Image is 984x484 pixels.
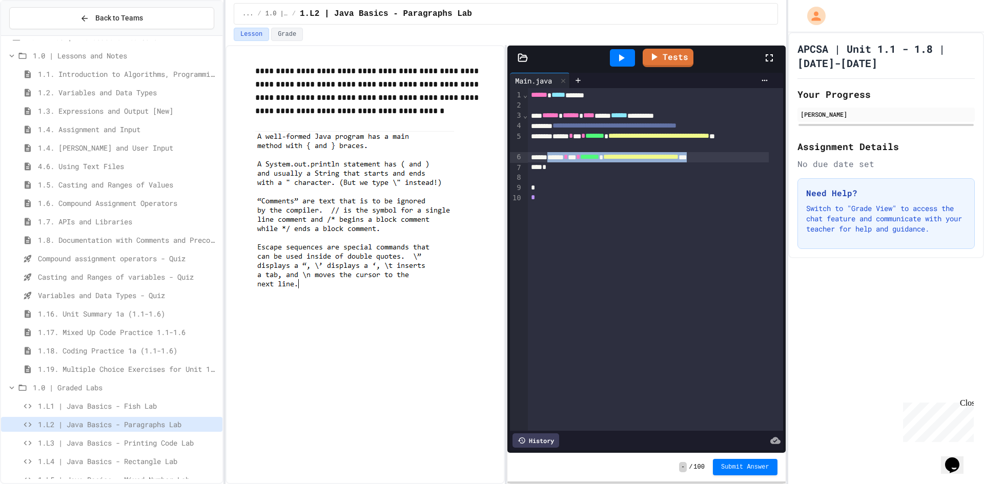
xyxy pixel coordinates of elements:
button: Back to Teams [9,7,214,29]
div: [PERSON_NAME] [801,110,972,119]
span: 1.7. APIs and Libraries [38,216,218,227]
span: / [292,10,296,18]
div: Main.java [510,73,570,88]
button: Lesson [234,28,269,41]
div: 4 [510,121,523,131]
h1: APCSA | Unit 1.1 - 1.8 | [DATE]-[DATE] [797,41,975,70]
span: 1.4. Assignment and Input [38,124,218,135]
div: My Account [796,4,828,28]
p: Switch to "Grade View" to access the chat feature and communicate with your teacher for help and ... [806,203,966,234]
span: 1.18. Coding Practice 1a (1.1-1.6) [38,345,218,356]
div: No due date set [797,158,975,170]
span: 1.16. Unit Summary 1a (1.1-1.6) [38,308,218,319]
div: 5 [510,132,523,153]
button: Submit Answer [713,459,777,475]
span: 1.0 | Graded Labs [265,10,288,18]
span: - [679,462,687,472]
span: Submit Answer [721,463,769,471]
span: 1.3. Expressions and Output [New] [38,106,218,116]
span: 1.L2 | Java Basics - Paragraphs Lab [38,419,218,430]
span: 1.L3 | Java Basics - Printing Code Lab [38,437,218,448]
span: / [258,10,261,18]
div: 8 [510,173,523,183]
span: 100 [693,463,705,471]
h3: Need Help? [806,187,966,199]
span: 4.6. Using Text Files [38,161,218,172]
span: Back to Teams [95,13,143,24]
div: 2 [510,100,523,111]
span: Fold line [523,111,528,119]
div: 9 [510,183,523,193]
div: Main.java [510,75,557,86]
span: 1.8. Documentation with Comments and Preconditions [38,235,218,245]
div: History [512,433,559,448]
div: 6 [510,152,523,162]
span: Compound assignment operators - Quiz [38,253,218,264]
span: Fold line [523,91,528,99]
span: 1.0 | Lessons and Notes [33,50,218,61]
span: 1.L1 | Java Basics - Fish Lab [38,401,218,411]
div: 10 [510,193,523,203]
div: 7 [510,163,523,173]
a: Tests [643,49,693,67]
span: / [689,463,692,471]
span: 1.19. Multiple Choice Exercises for Unit 1a (1.1-1.6) [38,364,218,374]
h2: Assignment Details [797,139,975,154]
span: 1.2. Variables and Data Types [38,87,218,98]
span: 1.17. Mixed Up Code Practice 1.1-1.6 [38,327,218,338]
span: 1.L2 | Java Basics - Paragraphs Lab [300,8,472,20]
h2: Your Progress [797,87,975,101]
span: 1.0 | Graded Labs [33,382,218,393]
button: Grade [271,28,303,41]
span: Casting and Ranges of variables - Quiz [38,271,218,282]
span: 1.5. Casting and Ranges of Values [38,179,218,190]
span: 1.1. Introduction to Algorithms, Programming, and Compilers [38,69,218,79]
span: 1.L4 | Java Basics - Rectangle Lab [38,456,218,467]
span: 1.6. Compound Assignment Operators [38,198,218,208]
div: 3 [510,111,523,121]
span: 1.4. [PERSON_NAME] and User Input [38,142,218,153]
span: Variables and Data Types - Quiz [38,290,218,301]
span: ... [242,10,254,18]
div: 1 [510,90,523,100]
iframe: chat widget [899,398,974,442]
div: Chat with us now!Close [4,4,71,65]
iframe: chat widget [941,443,974,474]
